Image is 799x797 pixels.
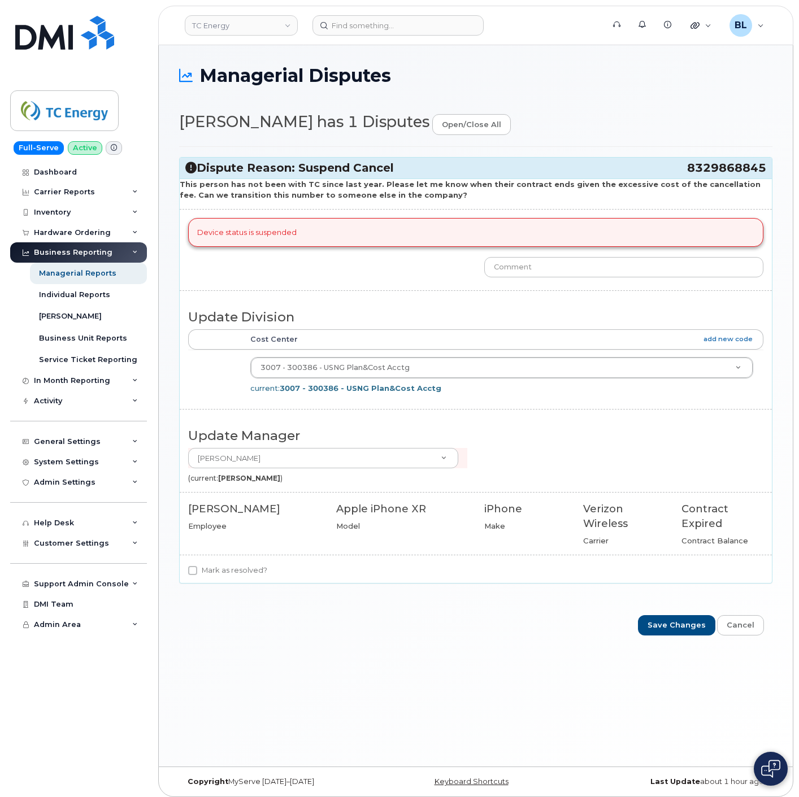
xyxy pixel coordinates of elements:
[687,160,766,176] span: 8329868845
[575,777,772,786] div: about 1 hour ago
[188,218,763,247] div: Device status is suspended
[180,180,761,199] strong: This person has not been with TC since last year. Please let me know when their contract ends giv...
[218,474,280,482] strong: [PERSON_NAME]
[336,502,467,516] div: Apple iPhone XR
[188,448,458,468] a: [PERSON_NAME]
[280,384,441,393] strong: 3007 - 300386 - USNG Plan&Cost Acctg
[638,615,715,636] input: Save Changes
[484,257,763,277] input: Comment
[435,777,509,786] a: Keyboard Shortcuts
[650,777,700,786] strong: Last Update
[188,429,763,443] h3: Update Manager
[260,363,410,372] span: 3007 - 300386 - USNG Plan&Cost Acctg
[704,334,753,344] a: add new code
[188,777,228,786] strong: Copyright
[179,114,772,135] h2: [PERSON_NAME] has 1 Disputes
[188,474,283,482] small: (current: )
[432,114,511,135] a: open/close all
[185,160,766,176] h3: Dispute Reason: Suspend Cancel
[484,521,566,532] div: Make
[188,564,267,577] label: Mark as resolved?
[250,384,441,393] span: current:
[761,760,780,778] img: Open chat
[188,310,763,324] h3: Update Division
[191,453,260,463] span: [PERSON_NAME]
[681,535,763,546] div: Contract Balance
[251,358,753,378] a: 3007 - 300386 - USNG Plan&Cost Acctg
[336,521,467,532] div: Model
[583,535,665,546] div: Carrier
[188,521,319,532] div: Employee
[240,329,763,350] th: Cost Center
[717,615,764,636] a: Cancel
[583,502,665,531] div: Verizon Wireless
[484,502,566,516] div: iPhone
[681,502,763,531] div: Contract Expired
[188,502,319,516] div: [PERSON_NAME]
[179,66,772,85] h1: Managerial Disputes
[179,777,377,786] div: MyServe [DATE]–[DATE]
[188,566,197,575] input: Mark as resolved?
